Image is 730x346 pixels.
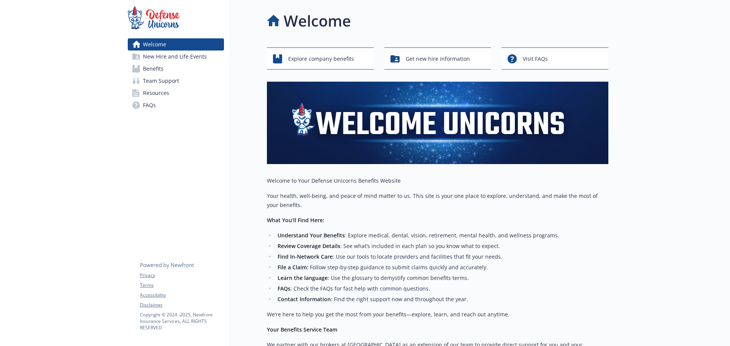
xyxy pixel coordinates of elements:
strong: Contact Information [278,295,331,303]
a: Terms [140,282,224,289]
li: : Find the right support now and throughout the year. [275,295,608,304]
button: Visit FAQs [501,47,608,70]
p: Copyright © 2024 - 2025 , Newfront Insurance Services, ALL RIGHTS RESERVED [140,311,224,331]
strong: Learn the language [278,274,328,281]
span: Team Support [143,75,179,87]
li: : Check the FAQs for fast help with common questions. [275,284,608,293]
button: Explore company benefits [267,47,374,70]
span: Visit FAQs [523,52,548,66]
h1: Welcome [284,9,351,32]
strong: File a Claim [278,264,307,271]
strong: What You’ll Find Here: [267,216,324,224]
strong: Your Benefits Service Team [267,326,337,333]
p: We’re here to help you get the most from your benefits—explore, learn, and reach out anytime. [267,310,608,319]
span: Explore company benefits [288,52,354,66]
img: overview page banner [267,82,608,164]
span: Welcome [143,38,166,51]
span: New Hire and Life Events [143,51,207,63]
li: : Use the glossary to demystify common benefits terms. [275,273,608,283]
li: : See what’s included in each plan so you know what to expect. [275,242,608,251]
span: Get new hire information [406,52,470,66]
p: Your health, well‑being, and peace of mind matter to us. This site is your one place to explore, ... [267,191,608,210]
p: Welcome to Your Defense Unicorns Benefits Website [267,176,608,185]
strong: Find In-Network Care [278,253,333,260]
span: Benefits [143,63,163,75]
strong: Review Coverage Details [278,242,340,250]
span: Resources [143,87,169,99]
a: Resources [128,87,224,99]
strong: Understand Your Benefits [278,232,345,239]
a: Team Support [128,75,224,87]
button: Get new hire information [384,47,491,70]
a: FAQs [128,99,224,111]
a: Welcome [128,38,224,51]
strong: FAQs [278,285,290,292]
a: New Hire and Life Events [128,51,224,63]
li: : Use our tools to locate providers and facilities that fit your needs. [275,252,608,261]
span: FAQs [143,99,156,111]
a: Disclaimer [140,302,224,308]
li: : Follow step‑by‑step guidance to submit claims quickly and accurately. [275,263,608,272]
a: Privacy [140,272,224,279]
a: Accessibility [140,292,224,299]
a: Benefits [128,63,224,75]
li: : Explore medical, dental, vision, retirement, mental health, and wellness programs. [275,231,608,240]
